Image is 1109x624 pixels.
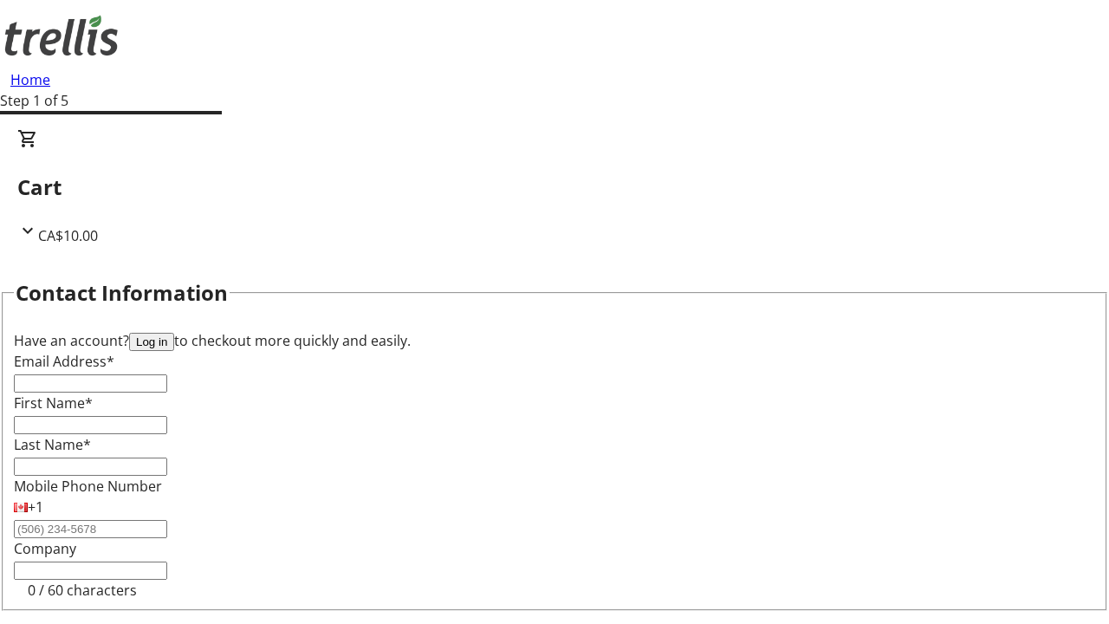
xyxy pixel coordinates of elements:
tr-character-limit: 0 / 60 characters [28,581,137,600]
div: Have an account? to checkout more quickly and easily. [14,330,1095,351]
button: Log in [129,333,174,351]
h2: Cart [17,172,1092,203]
label: Email Address* [14,352,114,371]
input: (506) 234-5678 [14,520,167,538]
label: Company [14,539,76,558]
label: First Name* [14,393,93,413]
span: CA$10.00 [38,226,98,245]
label: Last Name* [14,435,91,454]
div: CartCA$10.00 [17,128,1092,246]
label: Mobile Phone Number [14,477,162,496]
h2: Contact Information [16,277,228,309]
